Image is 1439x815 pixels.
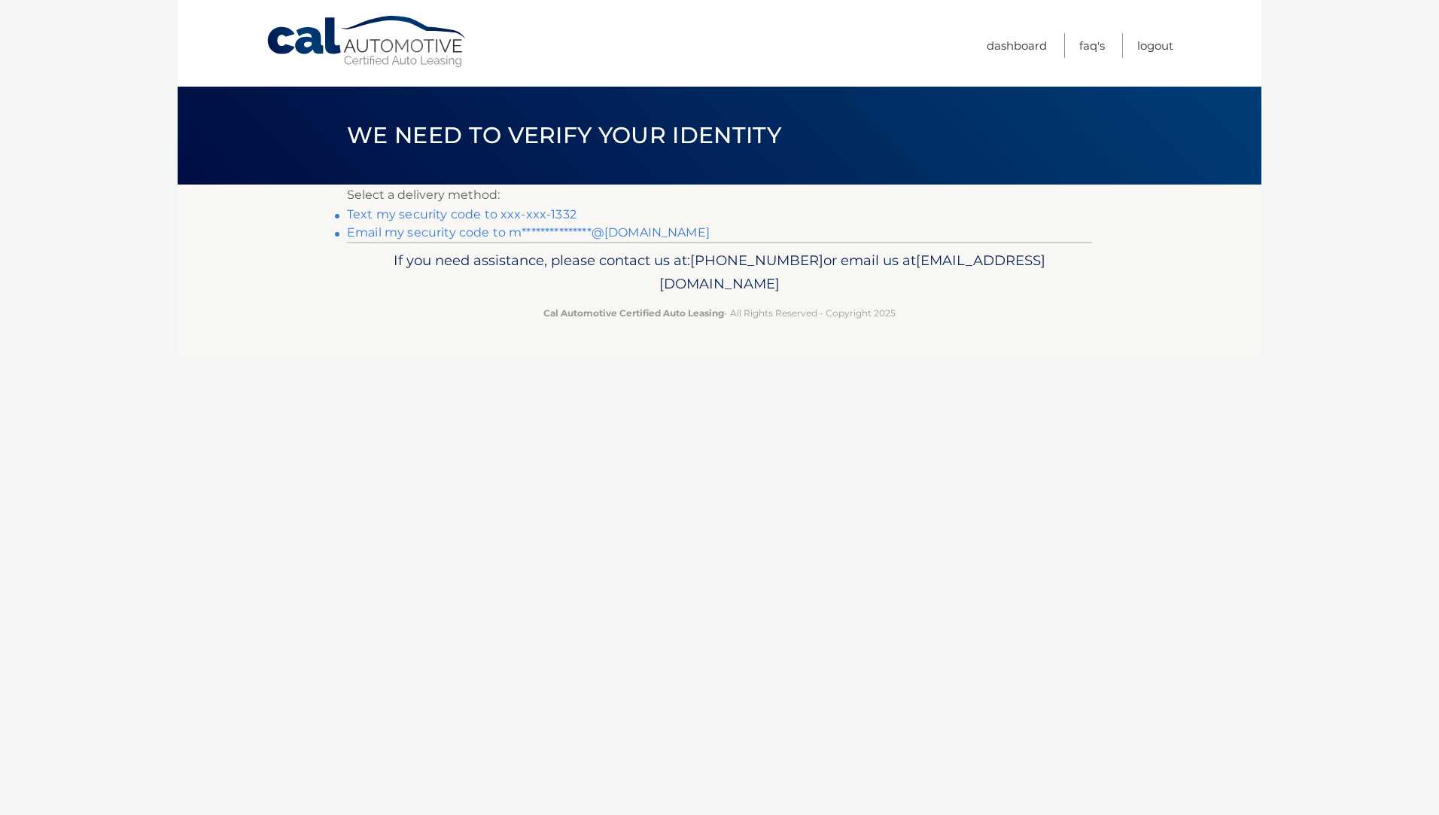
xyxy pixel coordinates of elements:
[543,307,724,319] strong: Cal Automotive Certified Auto Leasing
[357,249,1082,297] p: If you need assistance, please contact us at: or email us at
[357,305,1082,321] p: - All Rights Reserved - Copyright 2025
[347,207,577,221] a: Text my security code to xxx-xxx-1332
[266,15,469,69] a: Cal Automotive
[690,252,823,269] span: [PHONE_NUMBER]
[347,121,781,149] span: We need to verify your identity
[347,185,1092,206] p: Select a delivery method:
[1137,33,1173,58] a: Logout
[987,33,1047,58] a: Dashboard
[1079,33,1105,58] a: FAQ's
